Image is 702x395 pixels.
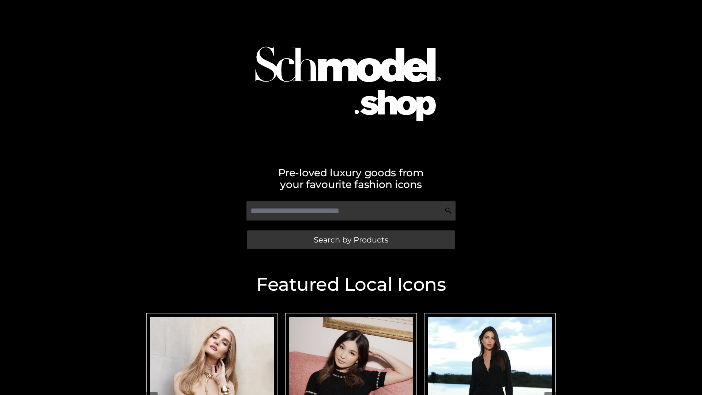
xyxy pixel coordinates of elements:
img: Search Icon [445,207,452,214]
h2: Pre-loved luxury goods from your favourite fashion icons [143,167,559,190]
span: Search by Products [314,236,388,244]
h2: Featured Local Icons​ [143,275,559,294]
a: Search by Products [247,230,455,249]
